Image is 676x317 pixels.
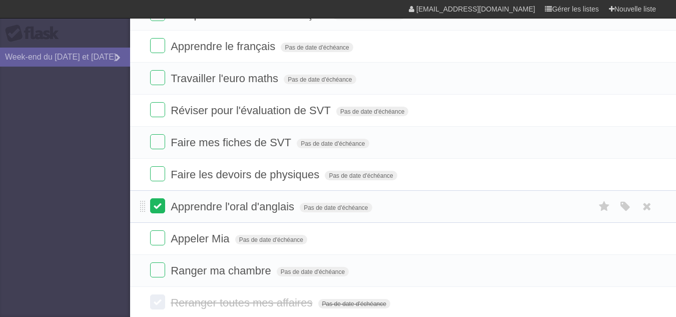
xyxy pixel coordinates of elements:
[171,168,319,181] font: Faire les devoirs de physiques
[171,264,271,277] font: Ranger ma chambre
[304,204,368,211] font: Pas de date d'échéance
[337,12,401,19] font: Pas de date d'échéance
[150,166,165,181] label: Fait
[150,262,165,277] label: Fait
[281,268,345,275] font: Pas de date d'échéance
[171,296,312,309] font: Reranger toutes mes affaires
[150,230,165,245] label: Fait
[171,40,275,53] font: Apprendre le français
[150,102,165,117] label: Fait
[171,232,229,245] font: Appeler Mia
[329,172,393,179] font: Pas de date d'échéance
[171,72,278,85] font: Travailler l'euro maths
[171,200,294,213] font: Apprendre l'oral d'anglais
[614,5,656,13] font: Nouvelle liste
[288,76,352,83] font: Pas de date d'échéance
[301,140,365,147] font: Pas de date d'échéance
[150,38,165,53] label: Fait
[340,108,404,115] font: Pas de date d'échéance
[322,300,386,307] font: Pas de date d'échéance
[150,294,165,309] label: Fait
[150,70,165,85] label: Fait
[239,236,303,243] font: Pas de date d'échéance
[150,134,165,149] label: Fait
[595,198,614,215] label: Tâche étoile
[171,136,291,149] font: Faire mes fiches de SVT
[171,104,331,117] font: Réviser pour l'évaluation de SVT
[552,5,598,13] font: Gérer les listes
[150,198,165,213] label: Fait
[416,5,535,13] font: [EMAIL_ADDRESS][DOMAIN_NAME]
[5,53,116,61] font: Week-end du [DATE] et [DATE]
[285,44,349,51] font: Pas de date d'échéance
